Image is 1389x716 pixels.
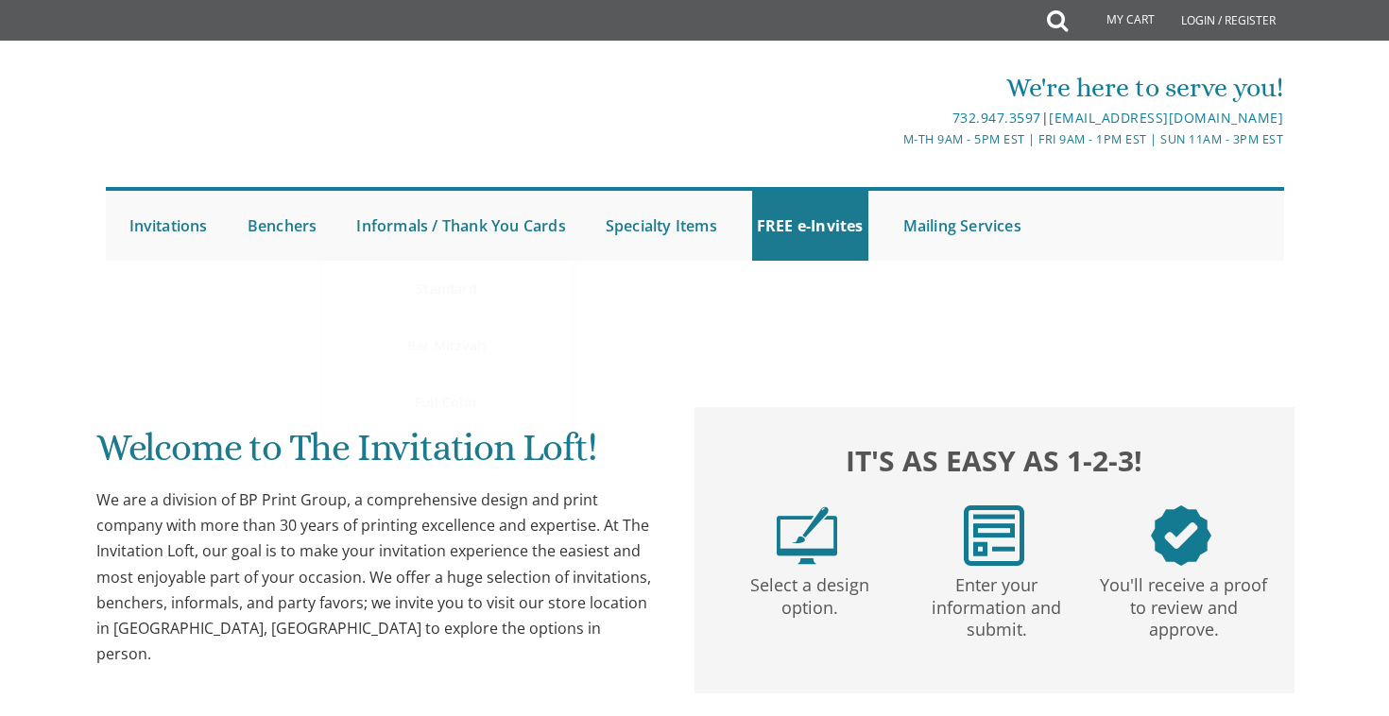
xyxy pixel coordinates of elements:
img: step3.png [1151,505,1211,566]
a: 732.947.3597 [952,109,1041,127]
a: FREE e-Invites [752,191,868,261]
p: Select a design option. [720,566,900,620]
a: Standard [322,261,571,317]
img: step2.png [964,505,1024,566]
div: | [499,107,1283,129]
a: Specialty Items [601,191,722,261]
p: You'll receive a proof to review and approve. [1094,566,1274,641]
h1: Welcome to The Invitation Loft! [96,427,658,483]
a: My Cart [1066,2,1168,40]
h2: It's as easy as 1-2-3! [713,439,1275,482]
img: step1.png [777,505,837,566]
a: Informals / Thank You Cards [352,191,570,261]
a: [EMAIL_ADDRESS][DOMAIN_NAME] [1049,109,1283,127]
div: We are a division of BP Print Group, a comprehensive design and print company with more than 30 y... [96,487,658,667]
div: M-Th 9am - 5pm EST | Fri 9am - 1pm EST | Sun 11am - 3pm EST [499,129,1283,149]
div: We're here to serve you! [499,69,1283,107]
a: Benchers [243,191,322,261]
p: Enter your information and submit. [907,566,1087,641]
a: Full Color [322,374,571,431]
a: Bar Mitzvah [322,317,571,374]
a: Invitations [125,191,213,261]
a: Mailing Services [899,191,1026,261]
